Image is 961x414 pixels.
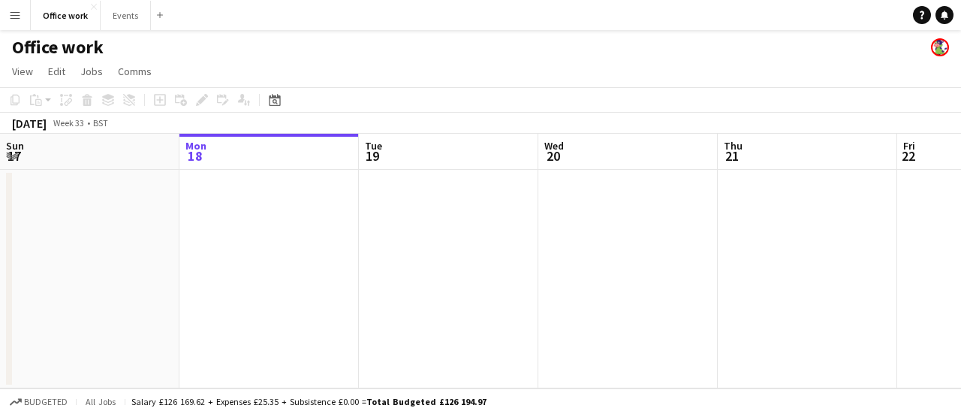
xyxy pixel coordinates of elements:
[42,62,71,81] a: Edit
[80,65,103,78] span: Jobs
[93,117,108,128] div: BST
[101,1,151,30] button: Events
[8,394,70,410] button: Budgeted
[12,116,47,131] div: [DATE]
[118,65,152,78] span: Comms
[131,396,487,407] div: Salary £126 169.62 + Expenses £25.35 + Subsistence £0.00 =
[83,396,119,407] span: All jobs
[31,1,101,30] button: Office work
[24,397,68,407] span: Budgeted
[48,65,65,78] span: Edit
[12,65,33,78] span: View
[12,36,104,59] h1: Office work
[931,38,949,56] app-user-avatar: Event Team
[6,62,39,81] a: View
[50,117,87,128] span: Week 33
[112,62,158,81] a: Comms
[366,396,487,407] span: Total Budgeted £126 194.97
[74,62,109,81] a: Jobs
